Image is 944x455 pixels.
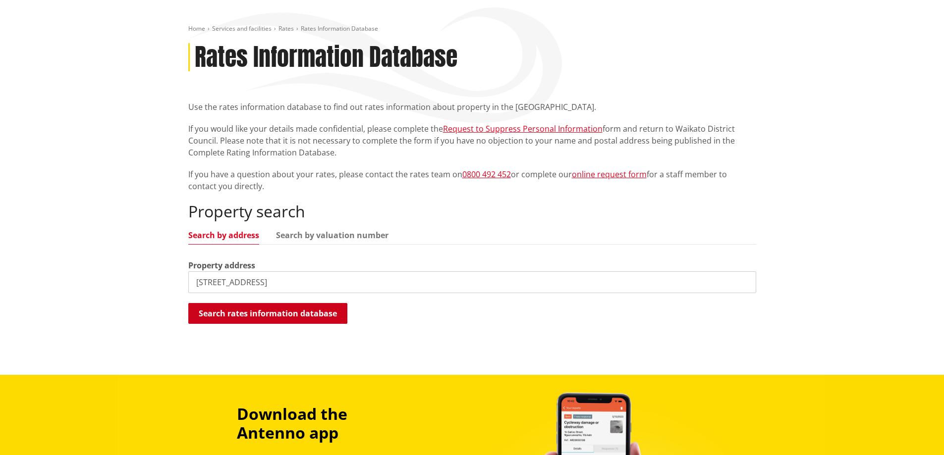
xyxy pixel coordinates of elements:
[212,24,272,33] a: Services and facilities
[278,24,294,33] a: Rates
[188,123,756,158] p: If you would like your details made confidential, please complete the form and return to Waikato ...
[276,231,389,239] a: Search by valuation number
[188,24,205,33] a: Home
[898,413,934,449] iframe: Messenger Launcher
[188,101,756,113] p: Use the rates information database to find out rates information about property in the [GEOGRAPHI...
[188,259,255,271] label: Property address
[572,169,647,180] a: online request form
[188,231,259,239] a: Search by address
[188,202,756,221] h2: Property search
[188,25,756,33] nav: breadcrumb
[237,404,416,443] h3: Download the Antenno app
[188,271,756,293] input: e.g. Duke Street NGARUAWAHIA
[443,123,603,134] a: Request to Suppress Personal Information
[462,169,511,180] a: 0800 492 452
[188,168,756,192] p: If you have a question about your rates, please contact the rates team on or complete our for a s...
[188,303,347,324] button: Search rates information database
[301,24,378,33] span: Rates Information Database
[195,43,457,72] h1: Rates Information Database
